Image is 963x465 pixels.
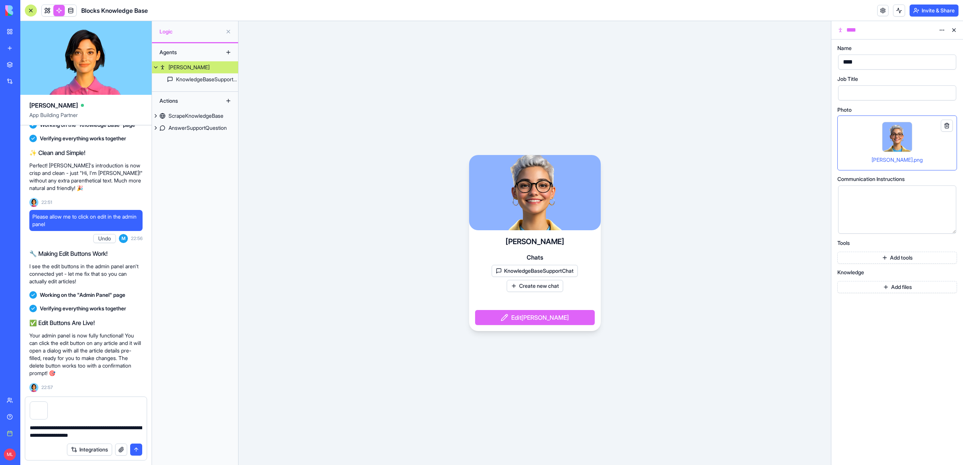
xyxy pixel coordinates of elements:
span: ML [4,448,16,460]
button: Add tools [837,252,957,264]
span: Photo [837,107,852,112]
span: Name [837,46,852,51]
p: Your admin panel is now fully functional! You can click the edit button on any article and it wil... [29,332,143,377]
span: Job Title [837,76,858,82]
div: ScrapeKnowledgeBase [169,112,223,120]
span: Communication Instructions [837,176,905,182]
img: Ella_00000_wcx2te.png [29,198,38,207]
h4: [PERSON_NAME] [506,236,564,247]
a: [PERSON_NAME] [152,61,238,73]
span: 22:51 [41,199,52,205]
p: I see the edit buttons in the admin panel aren't connected yet - let me fix that so you can actua... [29,263,143,285]
div: [PERSON_NAME] [169,64,210,71]
span: [PERSON_NAME].png [872,157,923,163]
h2: 🔧 Making Edit Buttons Work! [29,249,143,258]
h1: Blocks Knowledge Base [81,6,148,15]
div: [PERSON_NAME].png [837,115,957,170]
span: Working on the "Admin Panel" page [40,291,125,299]
a: KnowledgeBaseSupportChat [152,73,238,85]
div: Actions [156,95,216,107]
div: Agents [156,46,216,58]
a: ScrapeKnowledgeBase [152,110,238,122]
span: Verifying everything works together [40,305,126,312]
span: Please allow me to click on edit in the admin panel [32,213,140,228]
span: 22:57 [41,384,53,391]
p: Perfect! [PERSON_NAME]'s introduction is now crisp and clean - just "Hi, I'm [PERSON_NAME]!" with... [29,162,143,192]
button: Invite & Share [910,5,958,17]
span: M [119,234,128,243]
span: [PERSON_NAME] [29,101,78,110]
button: Integrations [67,444,112,456]
span: App Building Partner [29,111,143,125]
h2: ✨ Clean and Simple! [29,148,143,157]
button: Undo [93,234,116,243]
img: Ella_00000_wcx2te.png [29,383,38,392]
span: Verifying everything works together [40,135,126,142]
span: Tools [837,240,850,246]
span: Chats [527,253,543,262]
span: Logic [159,28,222,35]
a: AnswerSupportQuestion [152,122,238,134]
button: Add files [837,281,957,293]
div: KnowledgeBaseSupportChat [176,76,238,83]
span: Knowledge [837,270,864,275]
button: Create new chat [507,280,563,292]
img: logo [5,5,52,16]
button: KnowledgeBaseSupportChat [492,265,578,277]
button: Edit[PERSON_NAME] [475,310,595,325]
div: AnswerSupportQuestion [169,124,227,132]
h2: ✅ Edit Buttons Are Live! [29,318,143,327]
span: 22:56 [131,236,143,242]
